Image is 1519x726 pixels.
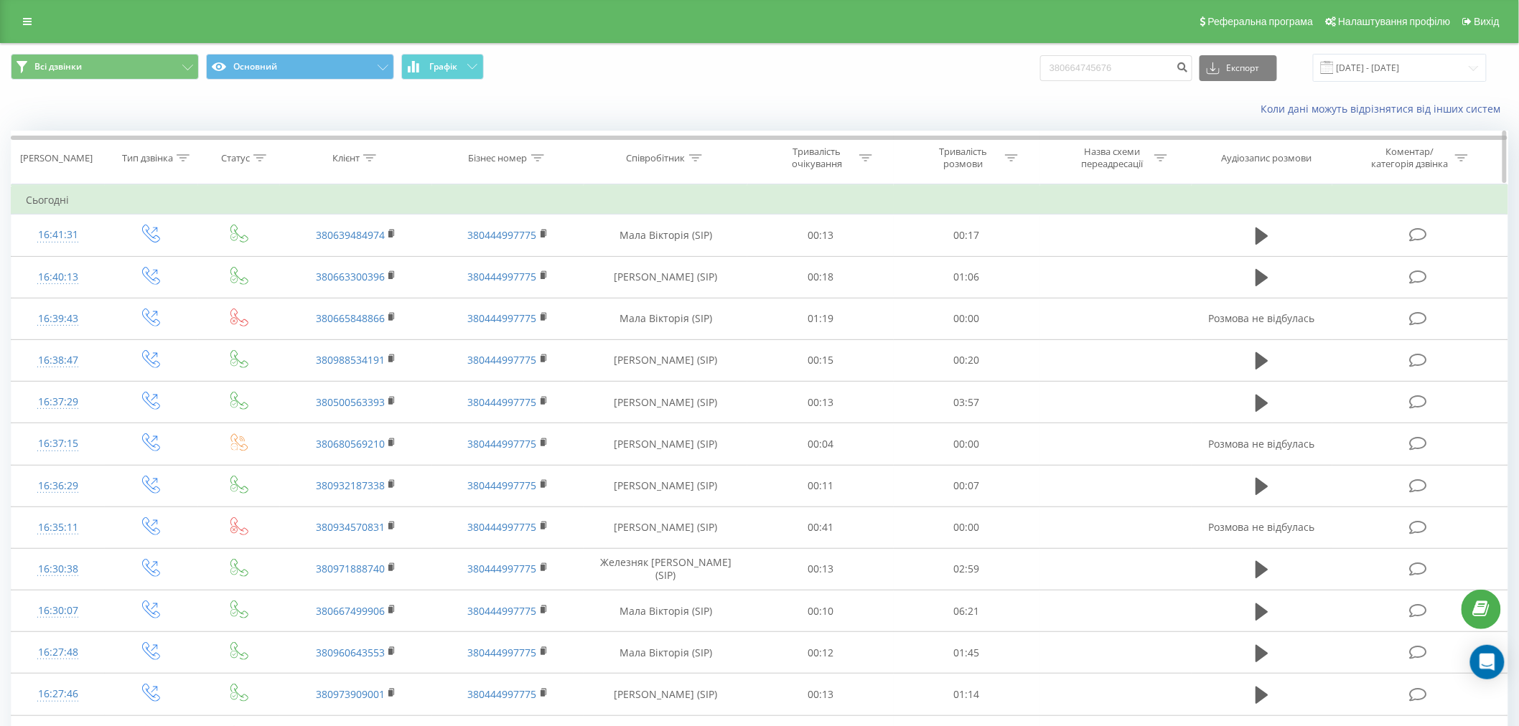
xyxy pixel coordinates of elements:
[332,152,360,164] div: Клієнт
[26,221,90,249] div: 16:41:31
[584,465,747,506] td: [PERSON_NAME] (SIP)
[894,674,1040,715] td: 01:14
[894,256,1040,298] td: 01:06
[747,632,894,674] td: 00:12
[747,298,894,339] td: 01:19
[747,548,894,590] td: 00:13
[468,646,537,659] a: 380444997775
[316,646,385,659] a: 380960643553
[26,263,90,291] div: 16:40:13
[401,54,484,80] button: Графік
[894,423,1040,465] td: 00:00
[1222,152,1312,164] div: Аудіозапис розмови
[1368,146,1452,170] div: Коментар/категорія дзвінка
[1470,645,1505,679] div: Open Intercom Messenger
[26,680,90,708] div: 16:27:46
[627,152,686,164] div: Співробітник
[316,395,385,409] a: 380500563393
[26,638,90,666] div: 16:27:48
[584,298,747,339] td: Мала Вікторія (SIP)
[747,339,894,381] td: 00:15
[584,256,747,298] td: [PERSON_NAME] (SIP)
[468,270,537,283] a: 380444997775
[894,632,1040,674] td: 01:45
[26,555,90,583] div: 16:30:38
[1261,102,1508,115] a: Коли дані можуть відрізнятися вiд інших систем
[747,256,894,298] td: 00:18
[584,423,747,465] td: [PERSON_NAME] (SIP)
[894,590,1040,632] td: 06:21
[468,478,537,492] a: 380444997775
[468,687,537,701] a: 380444997775
[584,339,747,381] td: [PERSON_NAME] (SIP)
[429,62,457,72] span: Графік
[316,228,385,242] a: 380639484974
[206,54,394,80] button: Основний
[34,61,82,72] span: Всі дзвінки
[747,506,894,548] td: 00:41
[26,514,90,542] div: 16:35:11
[894,548,1040,590] td: 02:59
[316,478,385,492] a: 380932187338
[316,687,385,701] a: 380973909001
[316,562,385,575] a: 380971888740
[584,214,747,256] td: Мала Вікторія (SIP)
[469,152,528,164] div: Бізнес номер
[1074,146,1151,170] div: Назва схеми переадресації
[1209,437,1315,451] span: Розмова не відбулась
[468,520,537,534] a: 380444997775
[468,353,537,367] a: 380444997775
[894,506,1040,548] td: 00:00
[1200,55,1277,81] button: Експорт
[1209,520,1315,534] span: Розмова не відбулась
[925,146,1001,170] div: Тривалість розмови
[316,311,385,325] a: 380665848866
[584,674,747,715] td: [PERSON_NAME] (SIP)
[122,152,173,164] div: Тип дзвінка
[747,590,894,632] td: 00:10
[779,146,856,170] div: Тривалість очікування
[26,305,90,333] div: 16:39:43
[11,186,1508,214] td: Сьогодні
[894,214,1040,256] td: 00:17
[26,346,90,374] div: 16:38:47
[468,562,537,575] a: 380444997775
[468,311,537,325] a: 380444997775
[26,388,90,416] div: 16:37:29
[584,506,747,548] td: [PERSON_NAME] (SIP)
[1209,311,1315,325] span: Розмова не відбулась
[747,214,894,256] td: 00:13
[584,632,747,674] td: Мала Вікторія (SIP)
[747,382,894,423] td: 00:13
[316,520,385,534] a: 380934570831
[584,590,747,632] td: Мала Вікторія (SIP)
[894,339,1040,381] td: 00:20
[468,437,537,451] a: 380444997775
[316,270,385,283] a: 380663300396
[894,298,1040,339] td: 00:00
[1208,16,1314,27] span: Реферальна програма
[1338,16,1450,27] span: Налаштування профілю
[26,597,90,625] div: 16:30:07
[468,395,537,409] a: 380444997775
[584,548,747,590] td: Железняк [PERSON_NAME] (SIP)
[26,430,90,458] div: 16:37:15
[26,472,90,500] div: 16:36:29
[1040,55,1192,81] input: Пошук за номером
[468,604,537,618] a: 380444997775
[11,54,199,80] button: Всі дзвінки
[747,674,894,715] td: 00:13
[747,423,894,465] td: 00:04
[20,152,93,164] div: [PERSON_NAME]
[584,382,747,423] td: [PERSON_NAME] (SIP)
[316,604,385,618] a: 380667499906
[747,465,894,506] td: 00:11
[316,437,385,451] a: 380680569210
[468,228,537,242] a: 380444997775
[316,353,385,367] a: 380988534191
[221,152,250,164] div: Статус
[1474,16,1500,27] span: Вихід
[894,382,1040,423] td: 03:57
[894,465,1040,506] td: 00:07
